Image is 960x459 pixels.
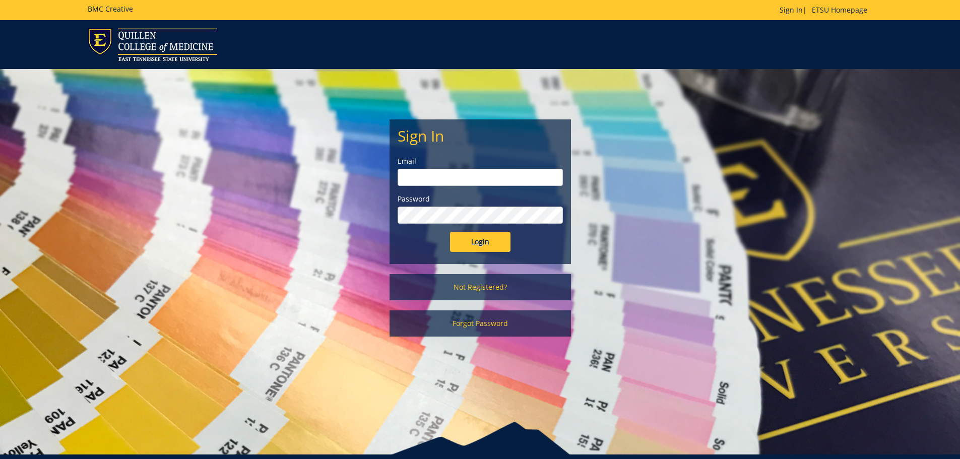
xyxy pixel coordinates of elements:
label: Email [398,156,563,166]
a: Forgot Password [390,310,571,337]
h2: Sign In [398,127,563,144]
input: Login [450,232,510,252]
label: Password [398,194,563,204]
p: | [780,5,872,15]
h5: BMC Creative [88,5,133,13]
a: Not Registered? [390,274,571,300]
a: ETSU Homepage [807,5,872,15]
img: ETSU logo [88,28,217,61]
a: Sign In [780,5,803,15]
